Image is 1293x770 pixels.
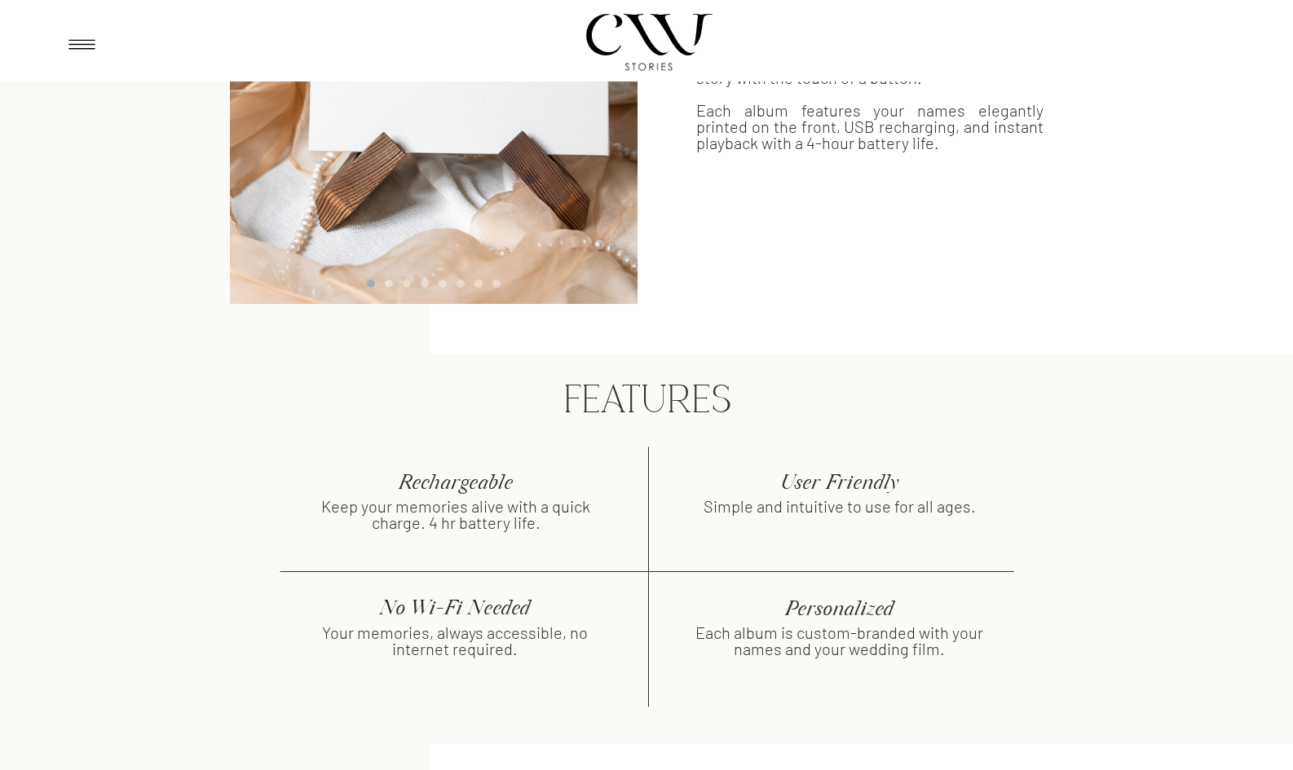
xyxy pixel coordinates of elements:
[581,6,716,51] h1: cw
[367,279,375,288] li: Page dot 1
[474,279,483,288] li: Page dot 7
[271,599,638,618] h3: No Wi-Fi Needed
[655,473,1022,493] h3: User Friendly
[272,473,639,493] h3: Rechargeable
[439,279,447,288] li: Page dot 5
[684,624,994,706] p: Each album is custom-branded with your names and your wedding film.
[403,279,411,288] li: Page dot 3
[655,600,1022,619] h3: Personalized
[457,279,465,288] li: Page dot 6
[685,498,995,580] p: Simple and intuitive to use for all ages.
[301,498,611,580] p: Keep your memories alive with a quick charge. 4 hr battery life.
[300,624,610,706] p: Your memories, always accessible, no internet required.
[492,279,501,288] li: Page dot 8
[385,279,393,288] li: Page dot 2
[421,279,429,288] li: Page dot 4
[383,381,912,418] h2: Features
